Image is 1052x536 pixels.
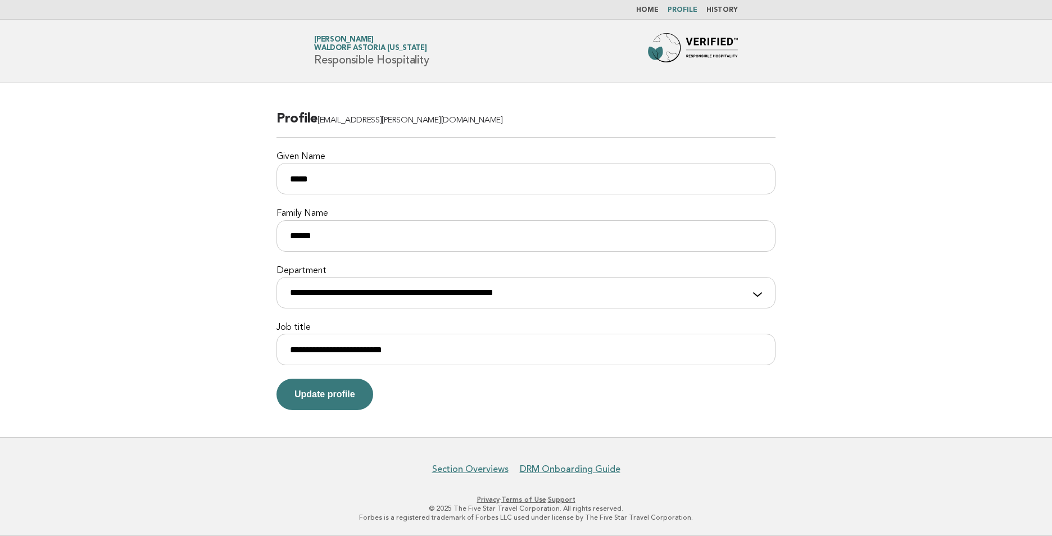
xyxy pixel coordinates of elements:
[432,464,509,475] a: Section Overviews
[706,7,738,13] a: History
[520,464,620,475] a: DRM Onboarding Guide
[668,7,697,13] a: Profile
[318,116,503,125] span: [EMAIL_ADDRESS][PERSON_NAME][DOMAIN_NAME]
[276,110,776,138] h2: Profile
[182,513,870,522] p: Forbes is a registered trademark of Forbes LLC used under license by The Five Star Travel Corpora...
[182,504,870,513] p: © 2025 The Five Star Travel Corporation. All rights reserved.
[314,45,427,52] span: Waldorf Astoria [US_STATE]
[314,37,429,66] h1: Responsible Hospitality
[182,495,870,504] p: · ·
[314,36,427,52] a: [PERSON_NAME]Waldorf Astoria [US_STATE]
[648,33,738,69] img: Forbes Travel Guide
[276,379,373,410] button: Update profile
[276,208,776,220] label: Family Name
[477,496,500,503] a: Privacy
[276,322,776,334] label: Job title
[501,496,546,503] a: Terms of Use
[636,7,659,13] a: Home
[548,496,575,503] a: Support
[276,265,776,277] label: Department
[276,151,776,163] label: Given Name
